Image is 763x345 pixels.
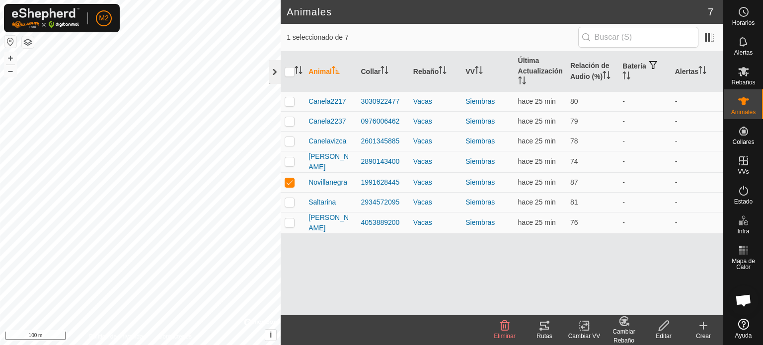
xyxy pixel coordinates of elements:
[671,212,723,233] td: -
[287,32,578,43] span: 1 seleccionado de 7
[413,116,458,127] div: Vacas
[361,197,405,207] div: 2934572095
[22,36,34,48] button: Capas del Mapa
[461,52,514,92] th: VV
[708,4,713,19] span: 7
[413,156,458,167] div: Vacas
[738,169,749,175] span: VVs
[671,131,723,151] td: -
[671,172,723,192] td: -
[361,96,405,107] div: 3030922477
[737,228,749,234] span: Infra
[287,6,708,18] h2: Animales
[494,333,515,340] span: Eliminar
[671,52,723,92] th: Alertas
[518,78,526,86] p-sorticon: Activar para ordenar
[724,315,763,343] a: Ayuda
[518,97,556,105] span: 1 sept 2025, 10:02
[514,52,566,92] th: Última Actualización
[475,68,483,75] p-sorticon: Activar para ordenar
[308,212,353,233] span: [PERSON_NAME]
[99,13,108,23] span: M2
[671,151,723,172] td: -
[413,217,458,228] div: Vacas
[381,68,388,75] p-sorticon: Activar para ordenar
[361,116,405,127] div: 0976006462
[604,327,644,345] div: Cambiar Rebaño
[671,111,723,131] td: -
[618,111,671,131] td: -
[361,177,405,188] div: 1991628445
[332,68,340,75] p-sorticon: Activar para ordenar
[308,136,346,146] span: Canelavizca
[409,52,461,92] th: Rebaño
[413,197,458,207] div: Vacas
[357,52,409,92] th: Collar
[361,217,405,228] div: 4053889200
[4,52,16,64] button: +
[465,198,495,206] a: Siembras
[618,212,671,233] td: -
[671,192,723,212] td: -
[4,36,16,48] button: Restablecer Mapa
[439,68,447,75] p-sorticon: Activar para ordenar
[465,117,495,125] a: Siembras
[735,333,752,339] span: Ayuda
[570,198,578,206] span: 81
[465,97,495,105] a: Siembras
[618,151,671,172] td: -
[518,157,556,165] span: 1 sept 2025, 10:02
[570,137,578,145] span: 78
[89,332,146,341] a: Política de Privacidad
[295,68,303,75] p-sorticon: Activar para ordenar
[564,332,604,341] div: Cambiar VV
[570,178,578,186] span: 87
[734,50,753,56] span: Alertas
[265,330,276,341] button: i
[729,285,759,315] a: Chat abierto
[308,96,346,107] span: Canela2217
[698,68,706,75] p-sorticon: Activar para ordenar
[305,52,357,92] th: Animal
[618,91,671,111] td: -
[731,79,755,85] span: Rebaños
[618,172,671,192] td: -
[603,72,610,80] p-sorticon: Activar para ordenar
[618,52,671,92] th: Batería
[518,117,556,125] span: 1 sept 2025, 10:02
[518,198,556,206] span: 1 sept 2025, 10:02
[361,156,405,167] div: 2890143400
[413,177,458,188] div: Vacas
[465,218,495,226] a: Siembras
[726,258,761,270] span: Mapa de Calor
[618,131,671,151] td: -
[671,91,723,111] td: -
[732,139,754,145] span: Collares
[361,136,405,146] div: 2601345885
[518,218,556,226] span: 1 sept 2025, 10:02
[684,332,723,341] div: Crear
[413,96,458,107] div: Vacas
[270,331,272,339] span: i
[4,65,16,77] button: –
[308,151,353,172] span: [PERSON_NAME]
[465,137,495,145] a: Siembras
[12,8,79,28] img: Logo Gallagher
[518,178,556,186] span: 1 sept 2025, 10:02
[734,199,753,205] span: Estado
[732,20,755,26] span: Horarios
[518,137,556,145] span: 1 sept 2025, 10:03
[308,197,336,207] span: Saltarina
[158,332,192,341] a: Contáctenos
[525,332,564,341] div: Rutas
[618,192,671,212] td: -
[566,52,618,92] th: Relación de Audio (%)
[570,97,578,105] span: 80
[465,178,495,186] a: Siembras
[570,117,578,125] span: 79
[644,332,684,341] div: Editar
[308,177,347,188] span: Novillanegra
[622,73,630,81] p-sorticon: Activar para ordenar
[413,136,458,146] div: Vacas
[578,27,698,48] input: Buscar (S)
